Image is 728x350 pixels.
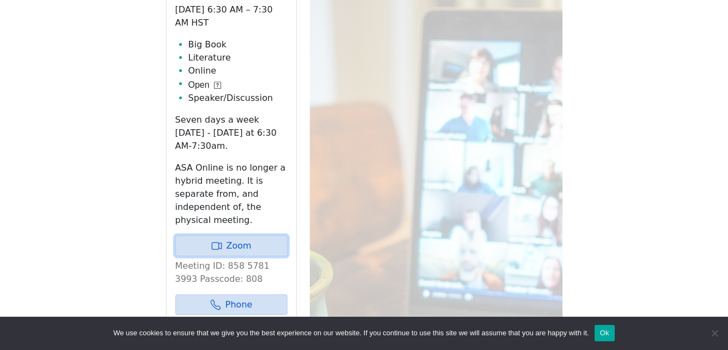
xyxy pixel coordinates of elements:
li: Literature [188,51,287,64]
span: No [709,328,720,339]
li: Big Book [188,38,287,51]
a: Phone [175,294,287,315]
p: [DATE] 6:30 AM – 7:30 AM HST [175,3,287,29]
span: Open [188,79,210,92]
li: Online [188,64,287,77]
li: Speaker/Discussion [188,92,287,105]
span: We use cookies to ensure that we give you the best experience on our website. If you continue to ... [113,328,589,339]
button: Ok [595,325,615,341]
p: ASA Online is no longer a hybrid meeting. It is separate from, and independent of, the physical m... [175,161,287,227]
button: Open [188,79,221,92]
p: Meeting ID: 858 5781 3993 Passcode: 808 [175,260,287,286]
a: Zoom [175,236,287,256]
p: Seven days a week [DATE] - [DATE] at 6:30 AM-7:30am. [175,113,287,153]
